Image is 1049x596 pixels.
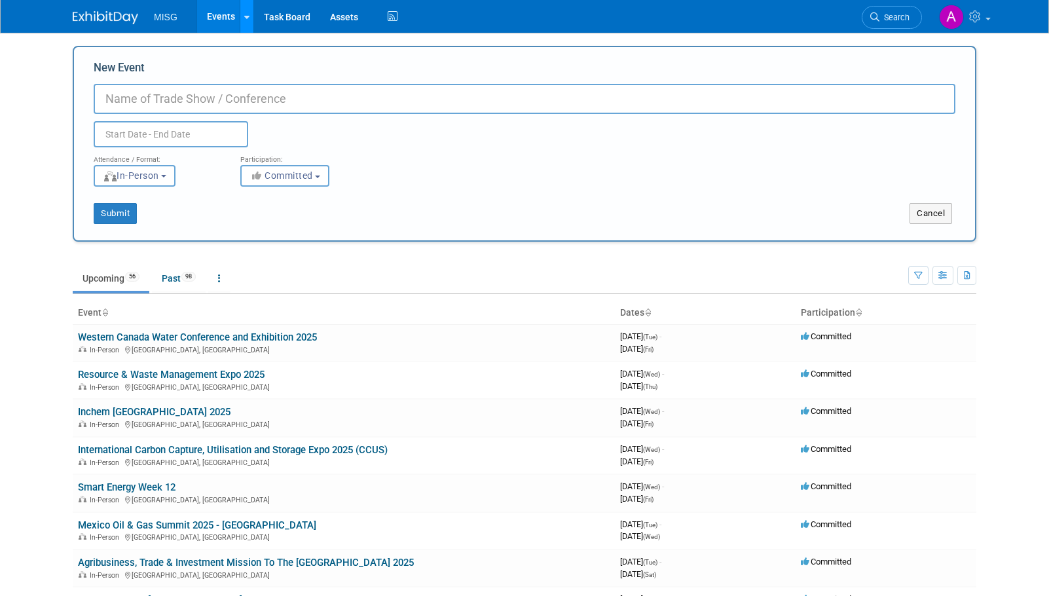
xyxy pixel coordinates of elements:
[78,344,610,354] div: [GEOGRAPHIC_DATA], [GEOGRAPHIC_DATA]
[879,12,910,22] span: Search
[181,272,196,282] span: 98
[90,571,123,580] span: In-Person
[79,496,86,502] img: In-Person Event
[620,494,653,504] span: [DATE]
[78,406,230,418] a: Inchem [GEOGRAPHIC_DATA] 2025
[79,420,86,427] img: In-Person Event
[152,266,206,291] a: Past98
[90,458,123,467] span: In-Person
[643,496,653,503] span: (Fri)
[620,444,664,454] span: [DATE]
[103,170,159,181] span: In-Person
[78,419,610,429] div: [GEOGRAPHIC_DATA], [GEOGRAPHIC_DATA]
[620,519,661,529] span: [DATE]
[801,557,851,567] span: Committed
[94,84,955,114] input: Name of Trade Show / Conference
[620,381,657,391] span: [DATE]
[249,170,313,181] span: Committed
[643,446,660,453] span: (Wed)
[855,307,862,318] a: Sort by Participation Type
[78,531,610,542] div: [GEOGRAPHIC_DATA], [GEOGRAPHIC_DATA]
[79,383,86,390] img: In-Person Event
[73,302,615,324] th: Event
[620,406,664,416] span: [DATE]
[662,444,664,454] span: -
[620,344,653,354] span: [DATE]
[90,496,123,504] span: In-Person
[643,559,657,566] span: (Tue)
[94,203,137,224] button: Submit
[78,456,610,467] div: [GEOGRAPHIC_DATA], [GEOGRAPHIC_DATA]
[796,302,976,324] th: Participation
[79,346,86,352] img: In-Person Event
[90,346,123,354] span: In-Person
[620,419,653,428] span: [DATE]
[801,481,851,491] span: Committed
[240,147,367,164] div: Participation:
[662,481,664,491] span: -
[78,381,610,392] div: [GEOGRAPHIC_DATA], [GEOGRAPHIC_DATA]
[78,557,414,568] a: Agribusiness, Trade & Investment Mission To The [GEOGRAPHIC_DATA] 2025
[620,456,653,466] span: [DATE]
[125,272,139,282] span: 56
[78,331,317,343] a: Western Canada Water Conference and Exhibition 2025
[659,557,661,567] span: -
[620,569,656,579] span: [DATE]
[801,369,851,379] span: Committed
[659,331,661,341] span: -
[643,408,660,415] span: (Wed)
[659,519,661,529] span: -
[910,203,952,224] button: Cancel
[78,569,610,580] div: [GEOGRAPHIC_DATA], [GEOGRAPHIC_DATA]
[620,557,661,567] span: [DATE]
[801,519,851,529] span: Committed
[101,307,108,318] a: Sort by Event Name
[801,406,851,416] span: Committed
[73,266,149,291] a: Upcoming56
[620,531,660,541] span: [DATE]
[78,519,316,531] a: Mexico Oil & Gas Summit 2025 - [GEOGRAPHIC_DATA]
[94,165,175,187] button: In-Person
[643,383,657,390] span: (Thu)
[240,165,329,187] button: Committed
[620,369,664,379] span: [DATE]
[801,331,851,341] span: Committed
[644,307,651,318] a: Sort by Start Date
[79,458,86,465] img: In-Person Event
[643,533,660,540] span: (Wed)
[90,420,123,429] span: In-Person
[94,121,248,147] input: Start Date - End Date
[154,12,177,22] span: MISG
[78,481,175,493] a: Smart Energy Week 12
[78,369,265,381] a: Resource & Waste Management Expo 2025
[643,458,653,466] span: (Fri)
[90,533,123,542] span: In-Person
[662,406,664,416] span: -
[862,6,922,29] a: Search
[78,444,388,456] a: International Carbon Capture, Utilisation and Storage Expo 2025 (CCUS)
[620,331,661,341] span: [DATE]
[662,369,664,379] span: -
[801,444,851,454] span: Committed
[643,521,657,529] span: (Tue)
[615,302,796,324] th: Dates
[79,533,86,540] img: In-Person Event
[643,571,656,578] span: (Sat)
[643,346,653,353] span: (Fri)
[620,481,664,491] span: [DATE]
[939,5,964,29] img: Anjerica Cruz
[94,147,221,164] div: Attendance / Format:
[90,383,123,392] span: In-Person
[643,333,657,341] span: (Tue)
[73,11,138,24] img: ExhibitDay
[94,60,145,81] label: New Event
[78,494,610,504] div: [GEOGRAPHIC_DATA], [GEOGRAPHIC_DATA]
[643,371,660,378] span: (Wed)
[643,483,660,491] span: (Wed)
[79,571,86,578] img: In-Person Event
[643,420,653,428] span: (Fri)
